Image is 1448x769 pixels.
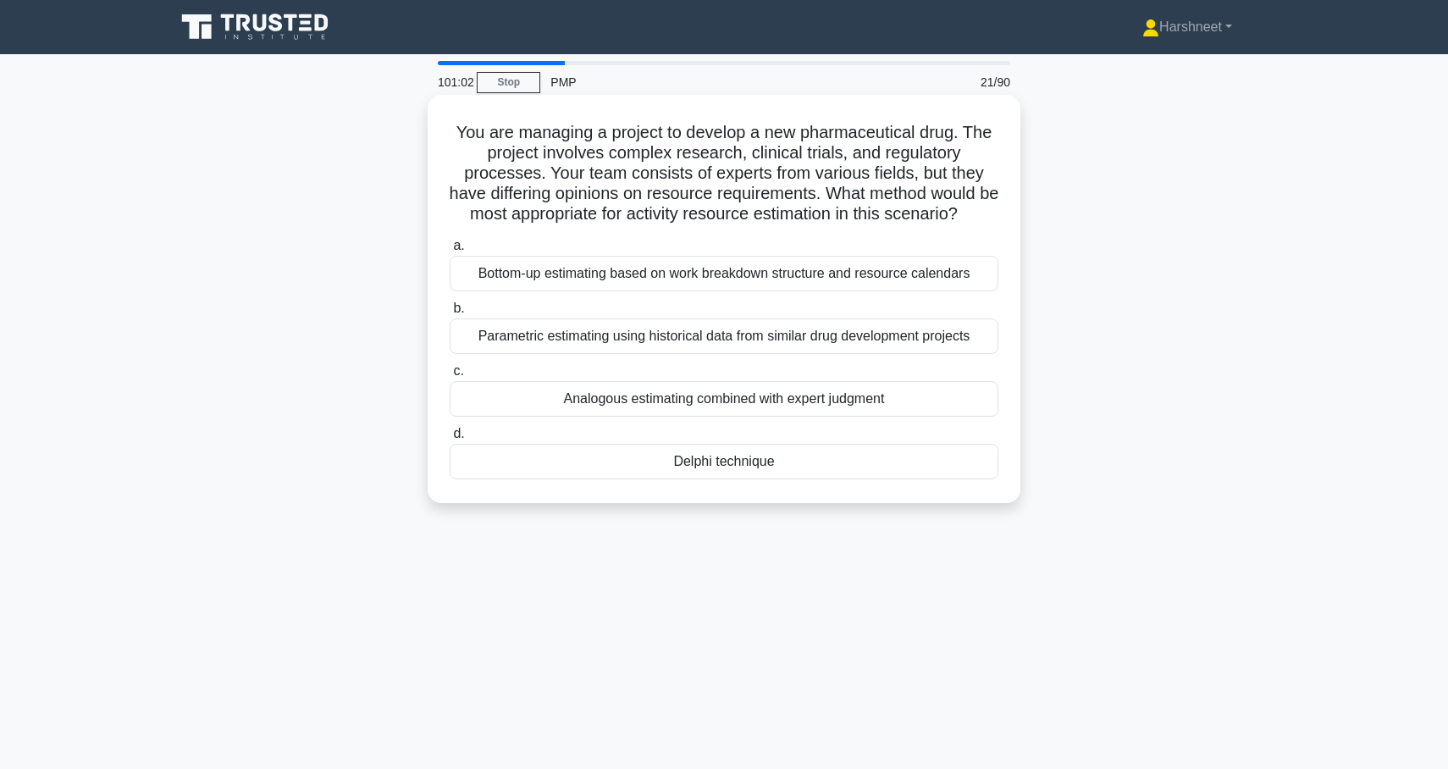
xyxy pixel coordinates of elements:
[453,301,464,315] span: b.
[450,256,998,291] div: Bottom-up estimating based on work breakdown structure and resource calendars
[477,72,540,93] a: Stop
[428,65,477,99] div: 101:02
[921,65,1020,99] div: 21/90
[453,363,463,378] span: c.
[540,65,773,99] div: PMP
[450,318,998,354] div: Parametric estimating using historical data from similar drug development projects
[1102,10,1273,44] a: Harshneet
[453,238,464,252] span: a.
[448,122,1000,225] h5: You are managing a project to develop a new pharmaceutical drug. The project involves complex res...
[453,426,464,440] span: d.
[450,381,998,417] div: Analogous estimating combined with expert judgment
[450,444,998,479] div: Delphi technique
